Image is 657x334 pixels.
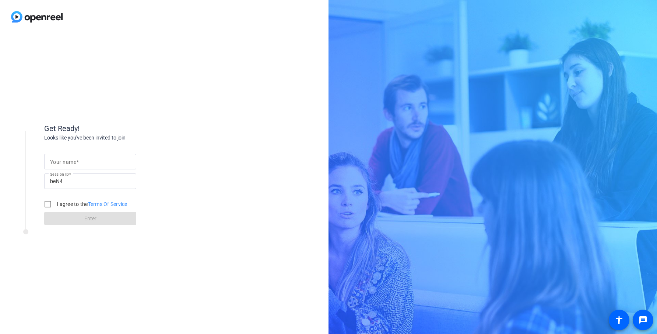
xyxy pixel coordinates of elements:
mat-icon: message [639,316,647,324]
div: Looks like you've been invited to join [44,134,192,142]
mat-label: Your name [50,159,76,165]
div: Get Ready! [44,123,192,134]
mat-label: Session ID [50,172,69,176]
mat-icon: accessibility [615,316,623,324]
label: I agree to the [55,200,127,208]
a: Terms Of Service [88,201,127,207]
